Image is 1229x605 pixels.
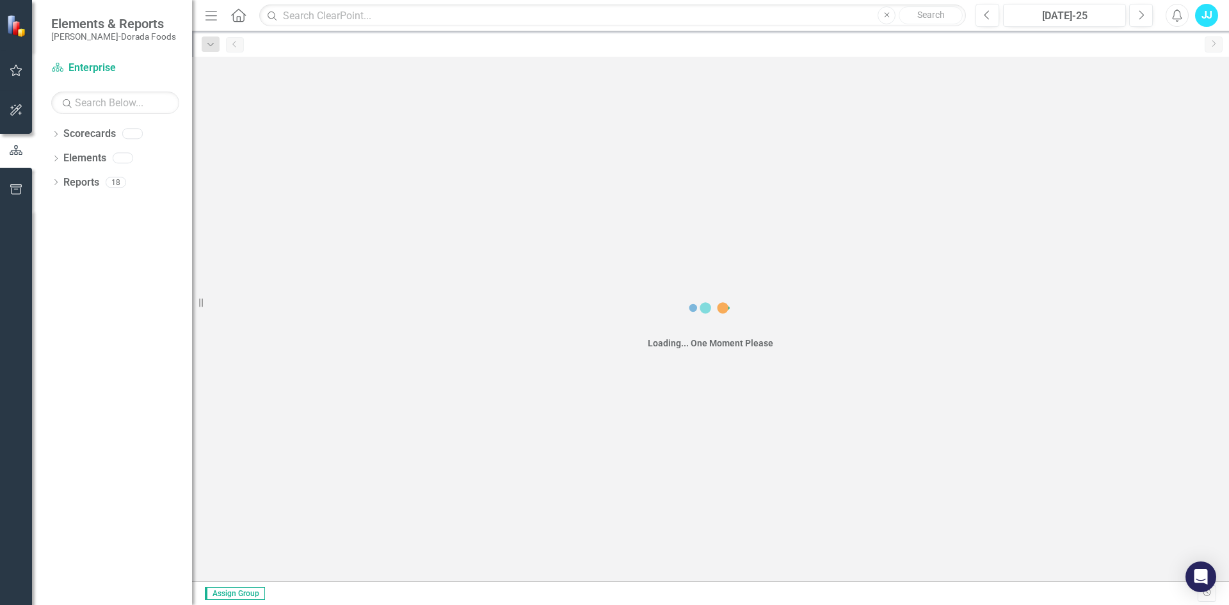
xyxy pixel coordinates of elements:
a: Scorecards [63,127,116,141]
button: JJ [1195,4,1218,27]
div: 18 [106,177,126,188]
small: [PERSON_NAME]-Dorada Foods [51,31,176,42]
input: Search ClearPoint... [259,4,966,27]
div: [DATE]-25 [1008,8,1121,24]
button: [DATE]-25 [1003,4,1126,27]
a: Reports [63,175,99,190]
span: Elements & Reports [51,16,176,31]
input: Search Below... [51,92,179,114]
span: Assign Group [205,587,265,600]
span: Search [917,10,945,20]
div: Open Intercom Messenger [1185,561,1216,592]
a: Enterprise [51,61,179,76]
a: Elements [63,151,106,166]
button: Search [899,6,963,24]
img: ClearPoint Strategy [6,14,29,36]
div: Loading... One Moment Please [648,337,773,350]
